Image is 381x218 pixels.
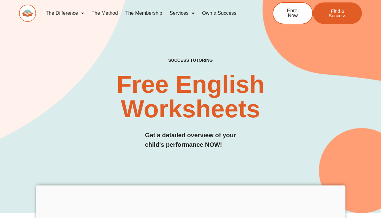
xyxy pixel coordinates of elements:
[313,2,362,24] a: Find a Success
[322,9,353,18] span: Find a Success
[42,6,88,20] a: The Difference
[42,6,253,20] nav: Menu
[282,8,303,18] span: Enrol Now
[140,58,241,63] h4: SUCCESS TUTORING​
[145,130,236,150] h3: Get a detailed overview of your child's performance NOW!
[77,72,304,121] h2: Free English Worksheets​
[88,6,121,20] a: The Method
[198,6,240,20] a: Own a Success
[122,6,166,20] a: The Membership
[166,6,198,20] a: Services
[273,2,313,24] a: Enrol Now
